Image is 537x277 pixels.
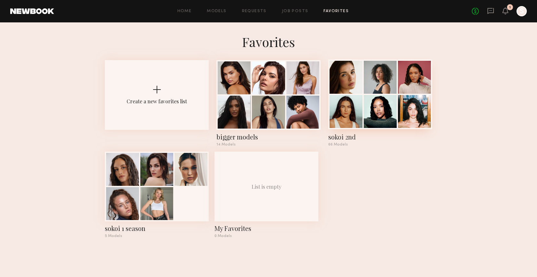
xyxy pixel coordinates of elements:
a: S [517,6,527,16]
a: sokoi 1 season5 Models [105,152,209,238]
div: Create a new favorites list [127,98,187,105]
div: sokoi 1 season [105,224,209,233]
div: 0 Models [214,234,318,238]
a: Job Posts [282,9,308,13]
div: 14 Models [216,143,320,146]
div: 66 Models [328,143,432,146]
a: Models [207,9,226,13]
div: List is empty [252,183,282,190]
a: Requests [242,9,267,13]
div: bigger models [216,132,320,141]
button: Create a new favorites list [105,60,209,152]
a: Home [177,9,192,13]
a: sokoi 2nd66 Models [328,60,432,146]
div: sokoi 2nd [328,132,432,141]
a: bigger models14 Models [216,60,320,146]
a: Favorites [323,9,349,13]
div: My Favorites [214,224,318,233]
a: List is emptyMy Favorites0 Models [214,152,318,238]
div: 1 [509,6,511,9]
div: 5 Models [105,234,209,238]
